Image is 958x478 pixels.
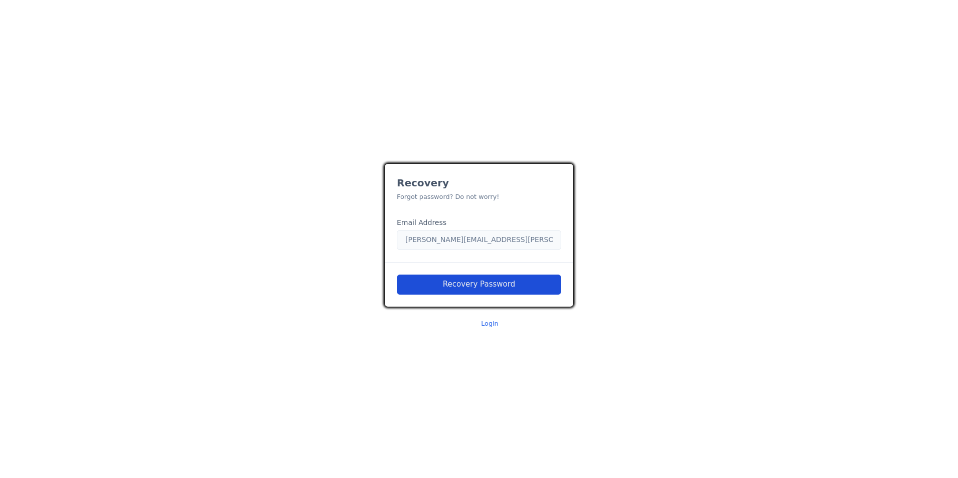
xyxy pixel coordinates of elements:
p: Want to ? [385,319,573,328]
label: Email Address [397,217,446,228]
input: Enter your email [397,230,561,250]
button: Recovery Password [397,275,561,295]
small: Forgot password? Do not worry! [397,193,500,200]
h3: Recovery [397,176,561,190]
a: Login [481,320,499,327]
